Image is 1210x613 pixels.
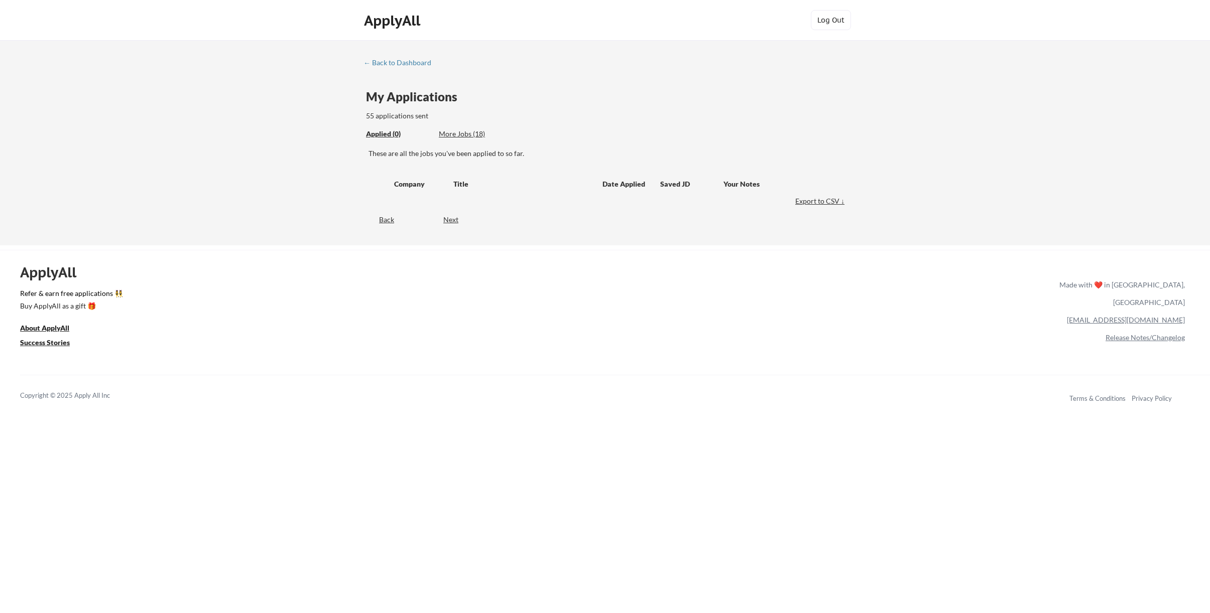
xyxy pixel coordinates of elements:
[1132,394,1172,402] a: Privacy Policy
[660,175,723,193] div: Saved JD
[453,179,593,189] div: Title
[439,129,513,139] div: More Jobs (18)
[1106,333,1185,342] a: Release Notes/Changelog
[20,324,69,332] u: About ApplyAll
[20,264,88,281] div: ApplyAll
[364,12,423,29] div: ApplyAll
[20,391,136,401] div: Copyright © 2025 Apply All Inc
[1067,316,1185,324] a: [EMAIL_ADDRESS][DOMAIN_NAME]
[795,196,847,206] div: Export to CSV ↓
[443,215,470,225] div: Next
[20,323,83,335] a: About ApplyAll
[1055,276,1185,311] div: Made with ❤️ in [GEOGRAPHIC_DATA], [GEOGRAPHIC_DATA]
[1069,394,1126,402] a: Terms & Conditions
[602,179,647,189] div: Date Applied
[20,337,83,350] a: Success Stories
[366,91,465,103] div: My Applications
[364,59,439,69] a: ← Back to Dashboard
[811,10,851,30] button: Log Out
[20,290,850,300] a: Refer & earn free applications 👯‍♀️
[20,338,70,347] u: Success Stories
[364,59,439,66] div: ← Back to Dashboard
[369,148,847,159] div: These are all the jobs you've been applied to so far.
[20,300,120,313] a: Buy ApplyAll as a gift 🎁
[366,129,431,139] div: These are all the jobs you've been applied to so far.
[366,111,560,121] div: 55 applications sent
[366,129,431,139] div: Applied (0)
[394,179,444,189] div: Company
[439,129,513,139] div: These are job applications we think you'd be a good fit for, but couldn't apply you to automatica...
[364,215,394,225] div: Back
[723,179,838,189] div: Your Notes
[20,302,120,310] div: Buy ApplyAll as a gift 🎁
